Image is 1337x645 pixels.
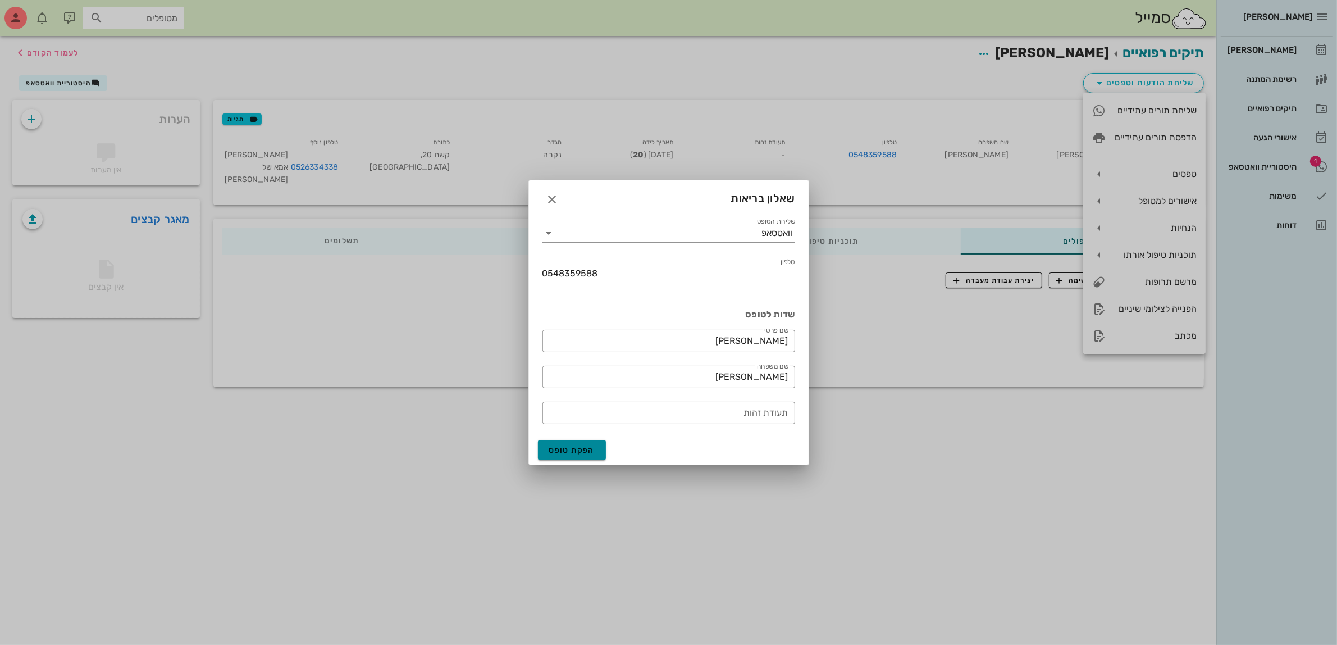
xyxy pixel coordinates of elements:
[756,217,795,226] label: שליחת הטופס
[762,228,793,238] div: וואטסאפ
[542,224,795,242] div: שליחת הטופסוואטסאפ
[731,189,795,207] span: שאלון בריאות
[780,258,795,266] label: טלפון
[764,326,788,335] label: שם פרטי
[542,308,795,321] h3: שדות לטופס
[756,362,788,371] label: שם משפחה
[549,446,595,455] span: הפקת טופס
[538,440,606,460] button: הפקת טופס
